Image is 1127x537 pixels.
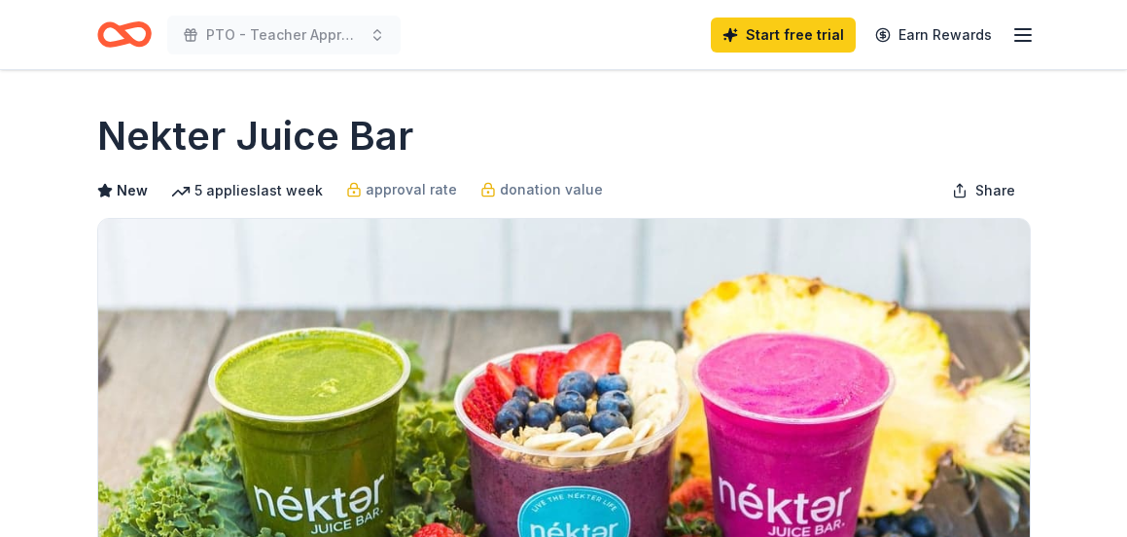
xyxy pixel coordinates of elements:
[117,179,148,202] span: New
[500,178,603,201] span: donation value
[171,179,323,202] div: 5 applies last week
[206,23,362,47] span: PTO - Teacher Appreciation
[975,179,1015,202] span: Share
[480,178,603,201] a: donation value
[936,171,1031,210] button: Share
[711,18,856,53] a: Start free trial
[97,12,152,57] a: Home
[167,16,401,54] button: PTO - Teacher Appreciation
[346,178,457,201] a: approval rate
[366,178,457,201] span: approval rate
[863,18,1004,53] a: Earn Rewards
[97,109,413,163] h1: Nekter Juice Bar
